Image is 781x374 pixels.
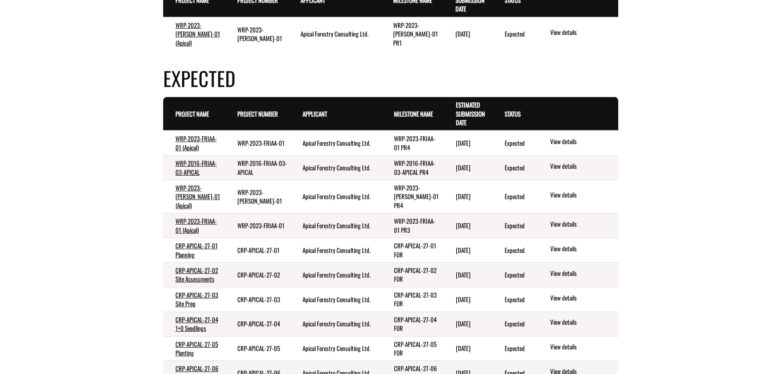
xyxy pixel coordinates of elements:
[175,266,218,283] a: CRP-APICAL-27-02 Site Assessments
[382,312,444,336] td: CRP-APICAL-27-04 FOR
[492,17,537,50] td: Expected
[550,190,615,200] a: View details
[456,221,471,230] time: [DATE]
[550,244,615,254] a: View details
[444,213,492,238] td: 10/30/2026
[537,263,618,287] td: action menu
[537,213,618,238] td: action menu
[492,312,537,336] td: Expected
[175,216,217,234] a: WRP-2023-FRIAA-01 (Apical)
[455,29,470,38] time: [DATE]
[537,312,618,336] td: action menu
[290,213,382,238] td: Apical Forestry Consulting Ltd.
[456,138,471,147] time: [DATE]
[175,158,217,176] a: WRP-2016-FRIAA-03-APICAL
[163,287,225,312] td: CRP-APICAL-27-03 Site Prep
[444,287,492,312] td: 10/30/2026
[163,180,225,213] td: WRP-2023-BRISCO-01 (Apical)
[381,17,443,50] td: WRP-2023-BRISCO-01 PR1
[175,109,209,118] a: Project Name
[225,336,290,361] td: CRP-APICAL-27-05
[394,109,433,118] a: Milestone Name
[537,17,618,50] td: action menu
[537,287,618,312] td: action menu
[225,17,288,50] td: WRP-2023-BRISCO-01
[550,162,615,172] a: View details
[225,213,290,238] td: WRP-2023-FRIAA-01
[492,287,537,312] td: Expected
[163,312,225,336] td: CRP-APICAL-27-04 1+0 Seedlings
[444,336,492,361] td: 10/30/2026
[225,238,290,263] td: CRP-APICAL-27-01
[492,263,537,287] td: Expected
[382,180,444,213] td: WRP-2023-BRISCO-01 PR4
[550,28,615,38] a: View details
[175,290,218,308] a: CRP-APICAL-27-03 Site Prep
[382,156,444,180] td: WRP-2016-FRIAA-03-APICAL PR4
[537,238,618,263] td: action menu
[456,319,471,328] time: [DATE]
[175,315,218,333] a: CRP-APICAL-27-04 1+0 Seedlings
[175,183,220,210] a: WRP-2023-[PERSON_NAME]-01 (Apical)
[550,137,615,147] a: View details
[382,287,444,312] td: CRP-APICAL-27-03 FOR
[382,213,444,238] td: WRP-2023-FRIAA-01 PR3
[290,263,382,287] td: Apical Forestry Consulting Ltd.
[290,156,382,180] td: Apical Forestry Consulting Ltd.
[443,17,492,50] td: 10/30/2024
[175,21,220,47] a: WRP-2023-[PERSON_NAME]-01 (Apical)
[456,344,471,353] time: [DATE]
[492,156,537,180] td: Expected
[163,263,225,287] td: CRP-APICAL-27-02 Site Assessments
[225,131,290,155] td: WRP-2023-FRIAA-01
[290,131,382,155] td: Apical Forestry Consulting Ltd.
[492,131,537,155] td: Expected
[444,180,492,213] td: 10/30/2027
[444,131,492,155] td: 10/30/2027
[492,213,537,238] td: Expected
[550,342,615,352] a: View details
[382,238,444,263] td: CRP-APICAL-27-01 FOR
[456,295,471,304] time: [DATE]
[550,220,615,229] a: View details
[492,238,537,263] td: Expected
[444,156,492,180] td: 10/30/2027
[456,100,485,127] a: Estimated Submission Date
[382,131,444,155] td: WRP-2023-FRIAA-01 PR4
[163,64,618,93] h4: Expected
[290,312,382,336] td: Apical Forestry Consulting Ltd.
[550,318,615,328] a: View details
[225,312,290,336] td: CRP-APICAL-27-04
[290,336,382,361] td: Apical Forestry Consulting Ltd.
[505,109,521,118] a: Status
[537,180,618,213] td: action menu
[456,246,471,255] time: [DATE]
[175,241,218,259] a: CRP-APICAL-27-01 Planning
[492,180,537,213] td: Expected
[537,131,618,155] td: action menu
[382,263,444,287] td: CRP-APICAL-27-02 FOR
[225,180,290,213] td: WRP-2023-BRISCO-01
[163,131,225,155] td: WRP-2023-FRIAA-01 (Apical)
[537,97,618,131] th: Actions
[288,17,381,50] td: Apical Forestry Consulting Ltd.
[456,270,471,279] time: [DATE]
[163,156,225,180] td: WRP-2016-FRIAA-03-APICAL
[537,156,618,180] td: action menu
[225,287,290,312] td: CRP-APICAL-27-03
[444,312,492,336] td: 10/30/2026
[163,336,225,361] td: CRP-APICAL-27-05 Planting
[237,109,278,118] a: Project Number
[382,336,444,361] td: CRP-APICAL-27-05 FOR
[225,156,290,180] td: WRP-2016-FRIAA-03-APICAL
[444,263,492,287] td: 10/30/2026
[175,340,218,357] a: CRP-APICAL-27-05 Planting
[290,287,382,312] td: Apical Forestry Consulting Ltd.
[225,263,290,287] td: CRP-APICAL-27-02
[290,180,382,213] td: Apical Forestry Consulting Ltd.
[456,192,471,201] time: [DATE]
[163,238,225,263] td: CRP-APICAL-27-01 Planning
[175,134,217,151] a: WRP-2023-FRIAA-01 (Apical)
[444,238,492,263] td: 10/30/2026
[163,17,225,50] td: WRP-2023-BRISCO-01 (Apical)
